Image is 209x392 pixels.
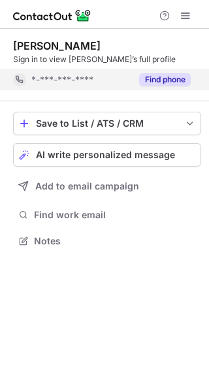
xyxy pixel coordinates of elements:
[13,206,201,224] button: Find work email
[13,8,91,24] img: ContactOut v5.3.10
[13,54,201,65] div: Sign in to view [PERSON_NAME]’s full profile
[34,209,196,221] span: Find work email
[13,232,201,250] button: Notes
[13,39,101,52] div: [PERSON_NAME]
[139,73,191,86] button: Reveal Button
[13,112,201,135] button: save-profile-one-click
[36,118,178,129] div: Save to List / ATS / CRM
[34,235,196,247] span: Notes
[36,150,175,160] span: AI write personalized message
[13,143,201,167] button: AI write personalized message
[35,181,139,191] span: Add to email campaign
[13,174,201,198] button: Add to email campaign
